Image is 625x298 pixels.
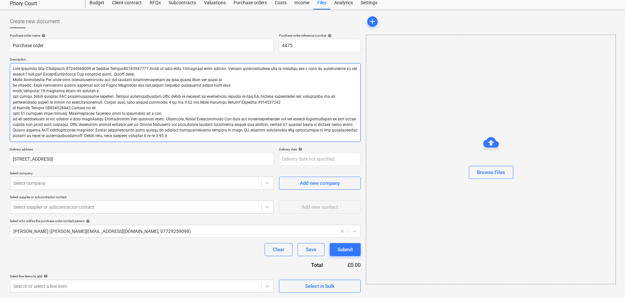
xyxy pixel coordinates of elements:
div: Browse Files [477,168,505,177]
span: help [326,34,332,38]
span: Create new document [10,18,60,26]
div: Delivery date [279,147,361,151]
p: Description [10,57,361,63]
div: Add new company [300,179,340,187]
button: Save [298,243,324,256]
input: Delivery address [10,153,274,166]
div: Submit [337,245,353,254]
div: Total [276,261,333,269]
button: Submit [330,243,361,256]
iframe: Chat Widget [592,267,625,298]
div: Select in bulk [305,282,335,290]
p: Select company [10,171,274,177]
div: Priory Court [10,0,78,7]
span: help [40,34,45,38]
span: help [42,274,48,278]
textarea: Lore Ipsumdo Sita C’Adipiscin 87244968009 el Seddoe Tempor80743947777.Incidi ut labo etdo 10magna... [10,63,361,142]
button: Browse Files [469,166,513,179]
input: Document name [10,39,274,52]
div: Purchase order name [10,33,274,38]
div: Browse Files [366,35,616,284]
div: Select who will be the purchase order contact person [10,219,361,223]
span: add [369,18,376,26]
button: Clear [265,243,292,256]
div: Purchase order reference number [279,33,361,38]
input: Reference number [279,39,361,52]
span: help [85,219,90,223]
div: £0.00 [333,261,361,269]
p: Select supplier or subcontractor contact [10,195,274,201]
button: Select in bulk [279,280,361,293]
div: Clear [273,245,284,254]
p: Delivery address [10,147,274,153]
input: Delivery date not specified [279,153,361,166]
span: help [297,147,302,151]
div: Save [306,245,316,254]
div: Select line-items to add [10,274,274,278]
button: Add new company [279,177,361,190]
